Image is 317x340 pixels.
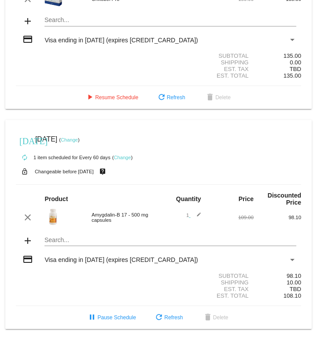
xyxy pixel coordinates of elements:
mat-icon: add [22,235,33,246]
span: 1 [186,213,201,218]
mat-icon: refresh [156,93,167,103]
mat-select: Payment Method [44,37,296,44]
div: Est. Tax [158,286,254,292]
strong: Price [239,195,254,202]
small: 1 item scheduled for Every 60 days [16,155,111,160]
small: ( ) [59,137,80,142]
button: Refresh [149,90,192,105]
span: TBD [290,286,301,292]
span: 10.00 [287,279,301,286]
input: Search... [44,237,296,244]
div: 98.10 [254,273,301,279]
mat-icon: delete [203,313,213,323]
mat-select: Payment Method [44,256,296,263]
span: Visa ending in [DATE] (expires [CREDIT_CARD_DATA]) [44,37,198,44]
button: Refresh [147,310,190,325]
span: 135.00 [284,72,301,79]
span: Refresh [154,314,183,321]
mat-icon: credit_card [22,34,33,45]
button: Pause Schedule [80,310,143,325]
mat-icon: live_help [97,166,108,177]
strong: Product [44,195,68,202]
span: Visa ending in [DATE] (expires [CREDIT_CARD_DATA]) [44,256,198,263]
mat-icon: refresh [154,313,164,323]
small: Changeable before [DATE] [35,169,94,174]
mat-icon: edit [191,212,201,223]
a: Change [114,155,131,160]
mat-icon: credit_card [22,254,33,265]
span: 108.10 [284,292,301,299]
div: 109.00 [206,215,254,220]
mat-icon: delete [205,93,215,103]
div: Est. Total [158,72,254,79]
button: Delete [195,310,236,325]
div: Subtotal [158,52,254,59]
span: Resume Schedule [85,94,138,101]
span: Pause Schedule [87,314,136,321]
div: Shipping [158,59,254,66]
div: Subtotal [158,273,254,279]
div: Shipping [158,279,254,286]
span: 0.00 [290,59,301,66]
strong: Discounted Price [268,192,301,206]
mat-icon: [DATE] [19,135,30,146]
mat-icon: play_arrow [85,93,95,103]
mat-icon: add [22,16,33,26]
span: TBD [290,66,301,72]
button: Delete [198,90,238,105]
mat-icon: clear [22,212,33,223]
div: 135.00 [254,52,301,59]
mat-icon: pause [87,313,97,323]
small: ( ) [112,155,133,160]
div: Est. Total [158,292,254,299]
div: Est. Tax [158,66,254,72]
strong: Quantity [176,195,201,202]
input: Search... [44,17,296,24]
button: Resume Schedule [77,90,145,105]
div: 98.10 [254,215,301,220]
img: Amygdalin.png [44,208,62,226]
mat-icon: autorenew [19,153,30,163]
span: Refresh [156,94,185,101]
span: Delete [205,94,231,101]
a: Change [61,137,78,142]
span: Delete [203,314,229,321]
mat-icon: lock_open [19,166,30,177]
div: Amygdalin-B 17 - 500 mg capsules [87,212,158,223]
